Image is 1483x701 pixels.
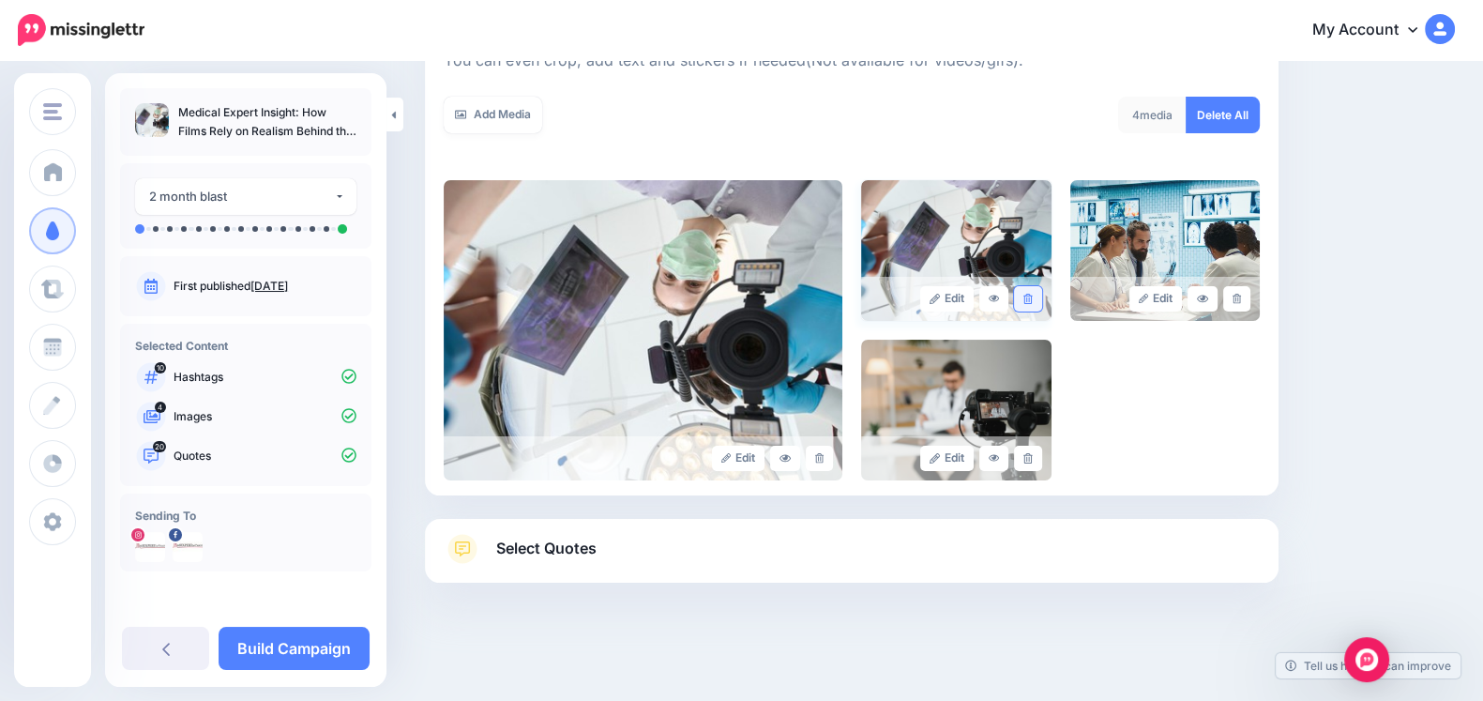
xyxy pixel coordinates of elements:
span: 4 [1132,108,1140,122]
img: 1dc7be9529f227e5aa1454c81e5b26ee_large.jpg [444,180,842,480]
p: Images [174,408,356,425]
div: 2 month blast [149,186,334,207]
a: Edit [712,446,765,471]
h4: Sending To [135,509,356,523]
a: Edit [920,286,974,312]
a: Edit [920,446,974,471]
div: media [1118,97,1187,133]
a: [DATE] [250,279,288,293]
p: Hashtags [174,369,356,386]
p: Quotes [174,448,356,465]
div: Select Media [444,15,1260,480]
a: Delete All [1186,97,1260,133]
a: Add Media [444,97,542,133]
img: 48be7032cab4c65765c300f152db3bcb_large.jpg [861,180,1052,321]
img: 1dc7be9529f227e5aa1454c81e5b26ee_thumb.jpg [135,103,169,137]
span: Select Quotes [496,536,597,561]
img: 34e401f56a413866b4e339ed2f05e091_large.jpg [861,340,1052,480]
span: 4 [155,402,166,413]
a: Tell us how we can improve [1276,653,1460,678]
h4: Selected Content [135,339,356,353]
img: menu.png [43,103,62,120]
span: 10 [155,362,166,373]
button: 2 month blast [135,178,356,215]
div: Open Intercom Messenger [1344,637,1389,682]
p: First published [174,278,356,295]
img: 13f233c7ed3ebec49669757bfb3692f9_large.jpg [1070,180,1261,321]
p: Medical Expert Insight: How Films Rely on Realism Behind the Medicine [178,103,356,141]
a: Select Quotes [444,534,1260,583]
a: Edit [1129,286,1183,312]
img: 305933174_602458821573632_3149993063378354701_n-bsa153586.jpg [173,532,203,562]
a: My Account [1294,8,1455,53]
img: Missinglettr [18,14,144,46]
img: 506057538_17845136586507218_6664547351864899788_n-bsa154837.jpg [135,532,165,562]
span: 20 [153,441,166,452]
